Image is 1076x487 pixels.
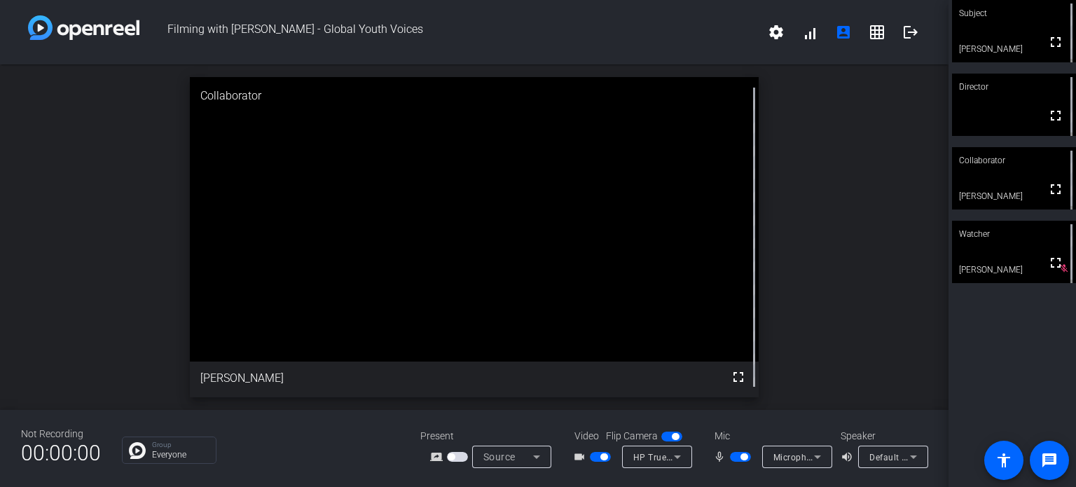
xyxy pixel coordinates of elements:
span: HP True Vision HD Camera (04f2:b78f) [633,451,794,462]
mat-icon: fullscreen [1047,254,1064,271]
div: Mic [701,429,841,444]
span: Flip Camera [606,429,658,444]
mat-icon: settings [768,24,785,41]
div: Present [420,429,560,444]
span: Source [483,451,516,462]
button: signal_cellular_alt [793,15,827,49]
div: Watcher [952,221,1076,247]
mat-icon: fullscreen [1047,107,1064,124]
span: 00:00:00 [21,436,101,470]
p: Everyone [152,451,209,459]
div: Collaborator [190,77,759,115]
span: Filming with [PERSON_NAME] - Global Youth Voices [139,15,759,49]
div: Collaborator [952,147,1076,174]
div: Speaker [841,429,925,444]
mat-icon: fullscreen [1047,181,1064,198]
mat-icon: message [1041,452,1058,469]
div: Not Recording [21,427,101,441]
span: Video [574,429,599,444]
img: white-gradient.svg [28,15,139,40]
p: Group [152,441,209,448]
span: Default - Speaker (Realtek High Definition Audio) [869,451,1069,462]
mat-icon: volume_up [841,448,857,465]
img: Chat Icon [129,442,146,459]
mat-icon: accessibility [995,452,1012,469]
mat-icon: videocam_outline [573,448,590,465]
mat-icon: fullscreen [1047,34,1064,50]
div: Director [952,74,1076,100]
mat-icon: mic_none [713,448,730,465]
mat-icon: fullscreen [730,369,747,385]
mat-icon: logout [902,24,919,41]
mat-icon: account_box [835,24,852,41]
mat-icon: grid_on [869,24,885,41]
mat-icon: screen_share_outline [430,448,447,465]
